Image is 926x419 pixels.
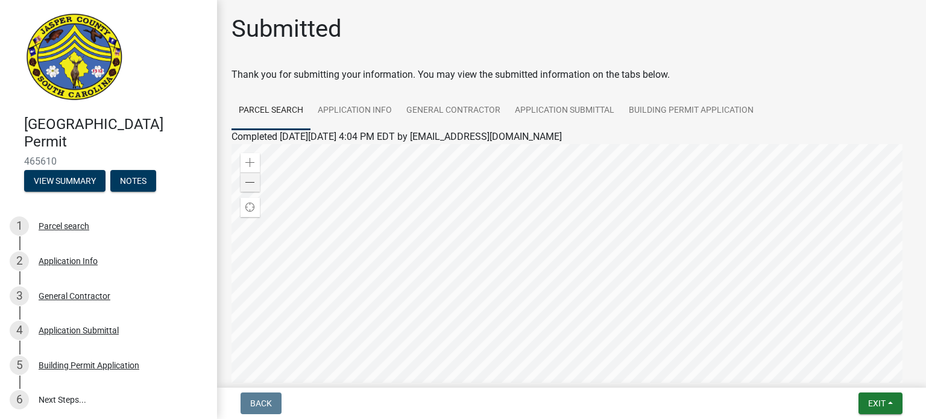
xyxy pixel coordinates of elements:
[231,92,310,130] a: Parcel search
[39,326,119,335] div: Application Submittal
[231,68,912,82] div: Thank you for submitting your information. You may view the submitted information on the tabs below.
[241,172,260,192] div: Zoom out
[858,392,902,414] button: Exit
[10,321,29,340] div: 4
[241,392,282,414] button: Back
[39,222,89,230] div: Parcel search
[10,356,29,375] div: 5
[10,286,29,306] div: 3
[39,292,110,300] div: General Contractor
[868,399,886,408] span: Exit
[250,399,272,408] span: Back
[622,92,761,130] a: Building Permit Application
[110,170,156,192] button: Notes
[10,251,29,271] div: 2
[24,116,207,151] h4: [GEOGRAPHIC_DATA] Permit
[399,92,508,130] a: General Contractor
[10,216,29,236] div: 1
[241,153,260,172] div: Zoom in
[110,177,156,186] wm-modal-confirm: Notes
[24,13,125,103] img: Jasper County, South Carolina
[24,177,106,186] wm-modal-confirm: Summary
[310,92,399,130] a: Application Info
[231,14,342,43] h1: Submitted
[508,92,622,130] a: Application Submittal
[231,131,562,142] span: Completed [DATE][DATE] 4:04 PM EDT by [EMAIL_ADDRESS][DOMAIN_NAME]
[241,198,260,217] div: Find my location
[10,390,29,409] div: 6
[24,170,106,192] button: View Summary
[24,156,193,167] span: 465610
[39,361,139,370] div: Building Permit Application
[39,257,98,265] div: Application Info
